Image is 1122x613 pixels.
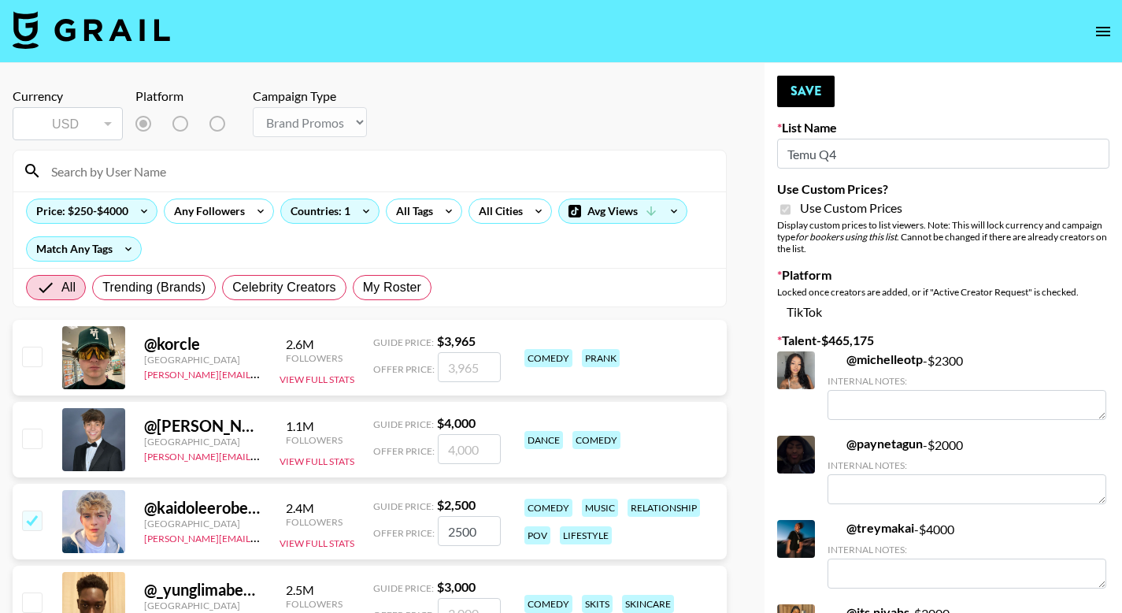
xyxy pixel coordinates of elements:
[777,76,835,107] button: Save
[144,416,261,436] div: @ [PERSON_NAME].[PERSON_NAME]
[328,88,443,104] div: Campaign Type
[828,529,1106,598] div: - $ 4000
[828,445,1106,514] div: - $ 2000
[387,199,436,223] div: All Tags
[144,580,261,600] div: @ _yunglimabean_
[828,469,1106,481] div: Internal Notes:
[165,199,248,223] div: Any Followers
[280,373,354,385] button: View Full Stats
[387,445,448,457] span: Offer Price:
[160,111,185,136] img: TikTok
[311,418,368,434] div: 1.1M
[144,518,261,529] div: [GEOGRAPHIC_DATA]
[777,120,1109,136] label: List Name
[281,199,379,223] div: Countries: 1
[387,527,448,539] span: Offer Price:
[777,219,1109,254] div: Display custom prices to list viewers. Note: This will lock currency and campaign type . Cannot b...
[828,447,840,459] img: TikTok
[13,88,123,104] div: Currency
[311,516,368,528] div: Followers
[777,286,1109,298] div: Locked once creators are added, or if "Active Creator Request" is checked.
[135,107,322,140] div: List locked to TikTok.
[450,333,489,348] strong: $ 3,965
[311,352,368,364] div: Followers
[387,418,447,430] span: Guide Price:
[538,499,586,517] div: comedy
[828,553,1106,565] div: Internal Notes:
[311,434,368,446] div: Followers
[641,499,713,517] div: relationship
[363,278,421,297] span: My Roster
[828,385,1106,396] div: Internal Notes:
[311,598,368,610] div: Followers
[13,11,170,49] img: Grail Talent
[61,278,76,297] span: All
[469,199,526,223] div: All Cities
[450,415,489,430] strong: $ 4,000
[144,334,261,354] div: @ korcle
[222,111,247,136] img: Instagram
[16,110,120,138] div: USD
[538,349,586,367] div: comedy
[280,583,305,608] img: TikTok
[42,158,717,184] input: Search by User Name
[795,231,897,243] em: for bookers using this list
[450,497,489,512] strong: $ 2,500
[559,199,687,223] div: Avg Views
[311,582,368,598] div: 2.5M
[280,419,305,444] img: TikTok
[144,366,377,381] a: [PERSON_NAME][EMAIL_ADDRESS][DOMAIN_NAME]
[635,595,687,613] div: skincare
[828,361,1106,429] div: - $ 2300
[777,267,1109,283] label: Platform
[144,529,377,544] a: [PERSON_NAME][EMAIL_ADDRESS][DOMAIN_NAME]
[387,336,447,348] span: Guide Price:
[144,600,261,611] div: [GEOGRAPHIC_DATA]
[777,304,802,329] img: TikTok
[586,431,634,449] div: comedy
[280,537,354,549] button: View Full Stats
[102,278,206,297] span: Trending (Brands)
[777,181,1109,197] label: Use Custom Prices?
[800,200,902,216] span: Use Custom Prices
[387,500,447,512] span: Guide Price:
[777,342,1109,358] label: Talent - $ 465,175
[311,500,368,516] div: 2.4M
[144,448,377,463] a: [PERSON_NAME][EMAIL_ADDRESS][DOMAIN_NAME]
[135,88,322,104] div: Platform
[451,434,514,464] input: 4,000
[311,336,368,352] div: 2.6M
[387,582,447,594] span: Guide Price:
[451,516,514,546] input: 2,500
[232,278,336,297] span: Celebrity Creators
[280,337,305,362] img: TikTok
[144,354,261,366] div: [GEOGRAPHIC_DATA]
[828,361,923,377] a: @michelleotp
[1087,16,1119,47] button: open drawer
[284,111,309,136] img: YouTube
[828,362,840,375] img: TikTok
[27,237,141,261] div: Match Any Tags
[144,498,261,518] div: @ kaidoleerobertslife
[777,304,1109,329] div: TikTok
[573,526,625,544] div: lifestyle
[280,501,305,526] img: TikTok
[828,445,923,461] a: @paynetagun
[27,199,157,223] div: Price: $250-$4000
[828,531,840,544] img: TikTok
[387,363,448,375] span: Offer Price:
[280,455,354,467] button: View Full Stats
[13,104,123,143] div: Currency is locked to USD
[595,499,631,517] div: music
[828,529,914,545] a: @treymakai
[595,595,626,613] div: skits
[144,436,261,448] div: [GEOGRAPHIC_DATA]
[538,595,586,613] div: comedy
[538,431,576,449] div: dance
[538,526,564,544] div: pov
[451,352,514,382] input: 3,965
[450,579,489,594] strong: $ 3,000
[595,349,633,367] div: prank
